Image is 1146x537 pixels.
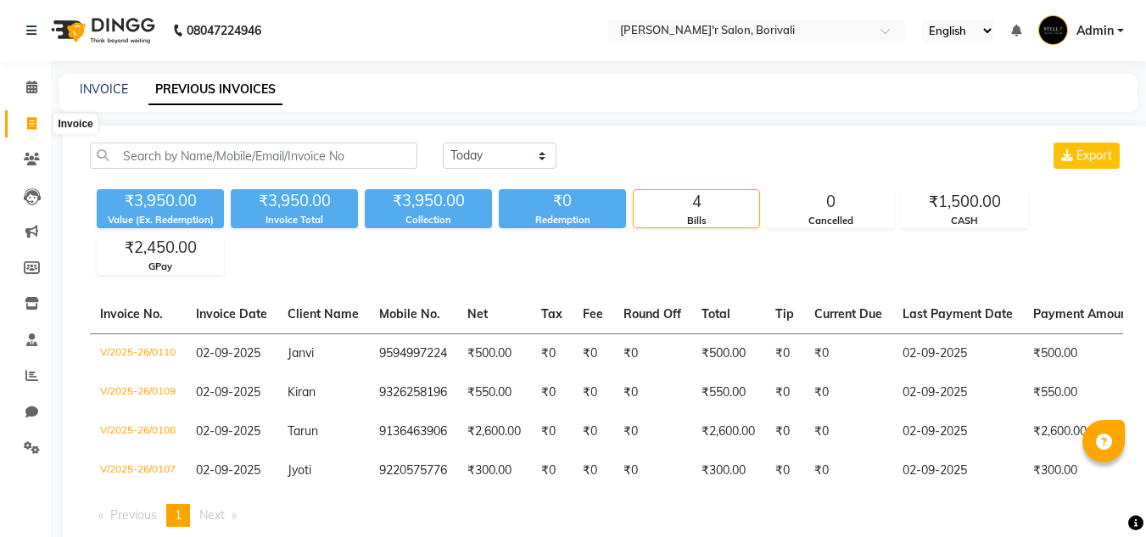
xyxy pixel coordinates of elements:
[541,306,562,322] span: Tax
[765,333,804,373] td: ₹0
[365,213,492,227] div: Collection
[288,462,311,478] span: Jyoti
[804,451,892,490] td: ₹0
[288,306,359,322] span: Client Name
[53,114,97,134] div: Invoice
[892,451,1023,490] td: 02-09-2025
[691,333,765,373] td: ₹500.00
[804,333,892,373] td: ₹0
[892,412,1023,451] td: 02-09-2025
[80,81,128,97] a: INVOICE
[765,373,804,412] td: ₹0
[902,214,1027,228] div: CASH
[623,306,681,322] span: Round Off
[90,143,417,169] input: Search by Name/Mobile/Email/Invoice No
[231,189,358,213] div: ₹3,950.00
[457,412,531,451] td: ₹2,600.00
[531,451,573,490] td: ₹0
[765,412,804,451] td: ₹0
[634,190,759,214] div: 4
[90,504,1123,527] nav: Pagination
[379,306,440,322] span: Mobile No.
[768,190,893,214] div: 0
[1075,469,1129,520] iframe: chat widget
[531,412,573,451] td: ₹0
[691,451,765,490] td: ₹300.00
[196,306,267,322] span: Invoice Date
[90,373,186,412] td: V/2025-26/0109
[457,451,531,490] td: ₹300.00
[804,412,892,451] td: ₹0
[288,345,314,361] span: Janvi
[531,373,573,412] td: ₹0
[98,236,223,260] div: ₹2,450.00
[892,373,1023,412] td: 02-09-2025
[369,412,457,451] td: 9136463906
[231,213,358,227] div: Invoice Total
[768,214,893,228] div: Cancelled
[110,507,157,523] span: Previous
[97,189,224,213] div: ₹3,950.00
[199,507,225,523] span: Next
[573,333,613,373] td: ₹0
[613,412,691,451] td: ₹0
[457,373,531,412] td: ₹550.00
[814,306,882,322] span: Current Due
[100,306,163,322] span: Invoice No.
[97,213,224,227] div: Value (Ex. Redemption)
[90,333,186,373] td: V/2025-26/0110
[902,190,1027,214] div: ₹1,500.00
[369,373,457,412] td: 9326258196
[702,306,730,322] span: Total
[903,306,1013,322] span: Last Payment Date
[1033,306,1143,322] span: Payment Amount
[288,384,316,400] span: Kiran
[369,333,457,373] td: 9594997224
[369,451,457,490] td: 9220575776
[365,189,492,213] div: ₹3,950.00
[691,373,765,412] td: ₹550.00
[765,451,804,490] td: ₹0
[196,462,260,478] span: 02-09-2025
[196,423,260,439] span: 02-09-2025
[583,306,603,322] span: Fee
[613,451,691,490] td: ₹0
[467,306,488,322] span: Net
[1076,22,1114,40] span: Admin
[613,333,691,373] td: ₹0
[499,213,626,227] div: Redemption
[175,507,182,523] span: 1
[892,333,1023,373] td: 02-09-2025
[573,451,613,490] td: ₹0
[613,373,691,412] td: ₹0
[98,260,223,274] div: GPay
[531,333,573,373] td: ₹0
[499,189,626,213] div: ₹0
[187,7,261,54] b: 08047224946
[288,423,318,439] span: Tarun
[196,345,260,361] span: 02-09-2025
[90,451,186,490] td: V/2025-26/0107
[1076,148,1112,163] span: Export
[196,384,260,400] span: 02-09-2025
[634,214,759,228] div: Bills
[1054,143,1120,169] button: Export
[804,373,892,412] td: ₹0
[1038,15,1068,45] img: Admin
[90,412,186,451] td: V/2025-26/0108
[775,306,794,322] span: Tip
[43,7,159,54] img: logo
[573,412,613,451] td: ₹0
[148,75,282,105] a: PREVIOUS INVOICES
[573,373,613,412] td: ₹0
[691,412,765,451] td: ₹2,600.00
[457,333,531,373] td: ₹500.00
